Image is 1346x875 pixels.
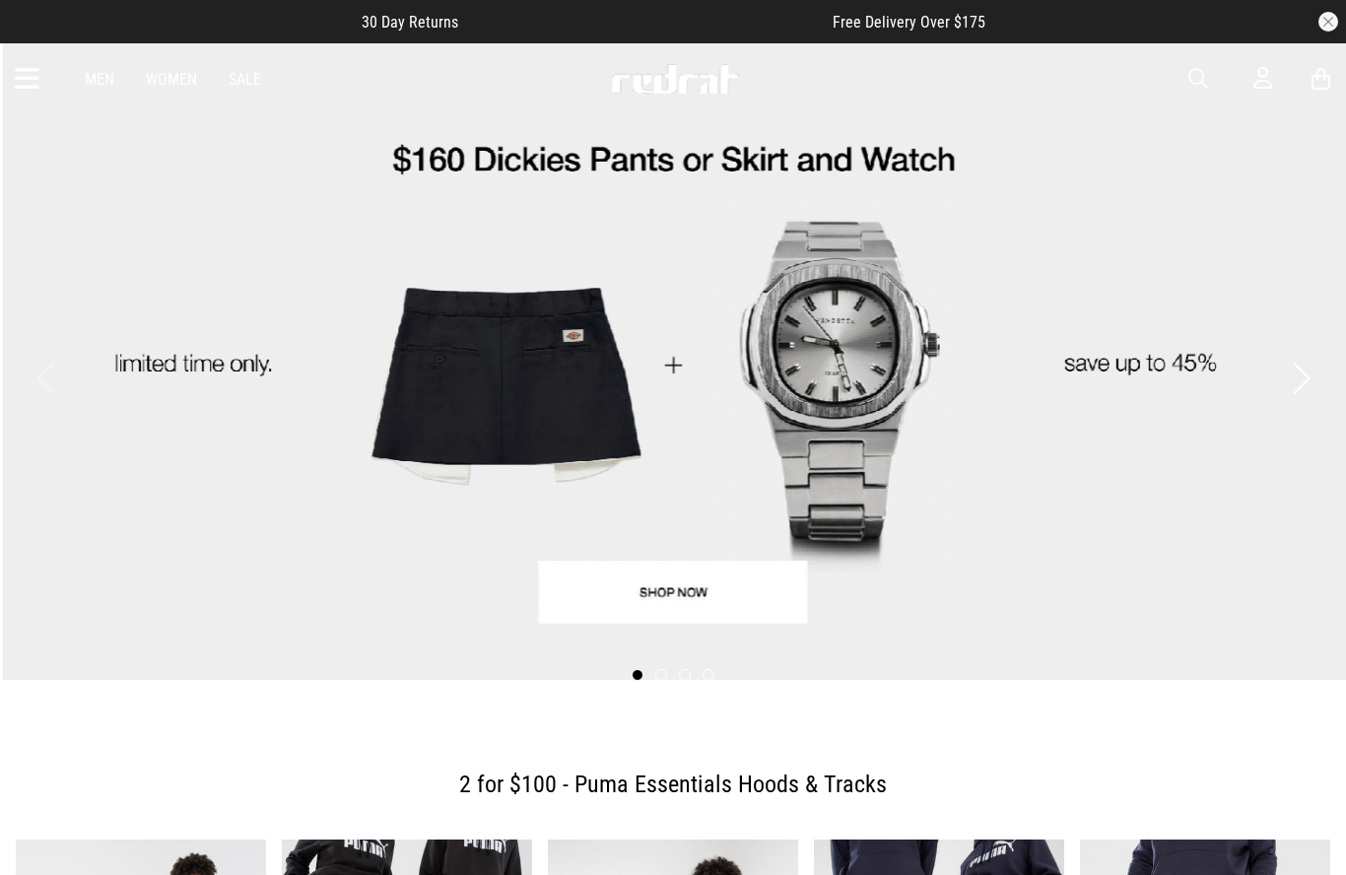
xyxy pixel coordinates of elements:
iframe: Customer reviews powered by Trustpilot [498,12,793,32]
span: 30 Day Returns [362,13,458,32]
button: Next slide [1288,357,1314,400]
h2: 2 for $100 - Puma Essentials Hoods & Tracks [32,765,1314,804]
img: Redrat logo [610,64,740,94]
a: Men [85,70,114,89]
span: Free Delivery Over $175 [833,13,985,32]
button: Previous slide [32,357,58,400]
a: Women [146,70,197,89]
a: Sale [229,70,261,89]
